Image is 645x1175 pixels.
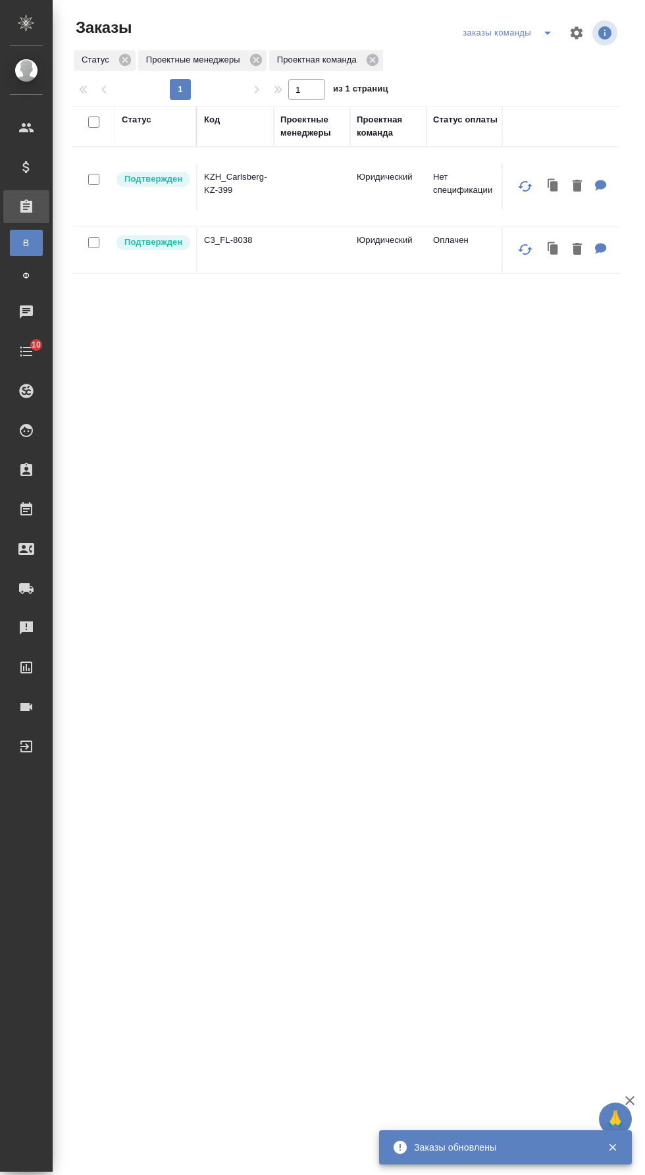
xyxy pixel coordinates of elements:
div: Код [204,113,220,126]
div: Выставляет КМ после уточнения всех необходимых деталей и получения согласия клиента на запуск. С ... [115,234,190,251]
button: Клонировать [541,173,566,200]
span: 10 [24,338,49,352]
span: 🙏 [604,1105,627,1133]
a: В [10,230,43,256]
button: Обновить [509,234,541,265]
span: Ф [16,269,36,282]
span: из 1 страниц [333,81,388,100]
div: Проектная команда [269,50,383,71]
div: Проектные менеджеры [138,50,267,71]
p: Подтвержден [124,172,182,186]
div: Статус оплаты [433,113,498,126]
div: split button [459,22,561,43]
div: Выставляет КМ после уточнения всех необходимых деталей и получения согласия клиента на запуск. С ... [115,170,190,188]
span: Посмотреть информацию [592,20,620,45]
p: KZH_Carlsberg-KZ-399 [204,170,267,197]
button: Обновить [509,170,541,202]
p: Проектная команда [277,53,361,66]
button: Закрыть [599,1141,626,1153]
button: 🙏 [599,1103,632,1136]
span: В [16,236,36,249]
button: Удалить [566,173,588,200]
td: Оплачен [426,227,509,273]
div: Заказы обновлены [414,1141,588,1154]
p: Проектные менеджеры [146,53,245,66]
a: Ф [10,263,43,289]
button: Клонировать [541,236,566,263]
div: Проектная команда [357,113,420,140]
div: Статус [122,113,151,126]
div: Статус [74,50,136,71]
td: Нет спецификации [426,164,509,210]
p: Статус [82,53,114,66]
div: Проектные менеджеры [280,113,344,140]
button: Удалить [566,236,588,263]
span: Заказы [72,17,132,38]
td: Юридический [350,227,426,273]
p: Подтвержден [124,236,182,249]
td: Юридический [350,164,426,210]
span: Настроить таблицу [561,17,592,49]
p: C3_FL-8038 [204,234,267,247]
a: 10 [3,335,49,368]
